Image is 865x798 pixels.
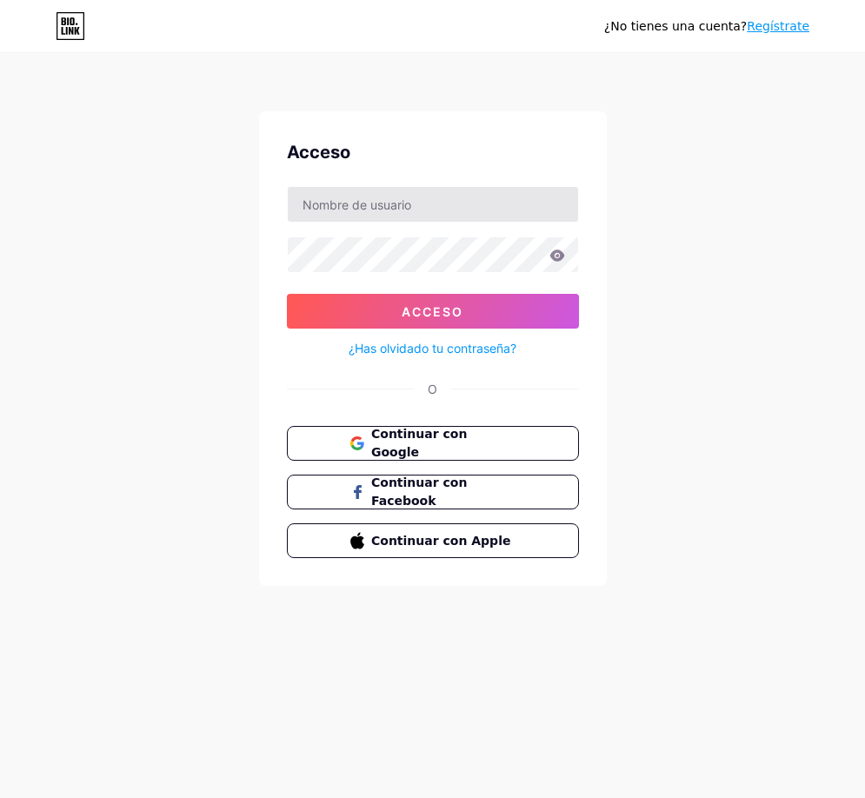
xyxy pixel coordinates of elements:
[371,427,467,459] font: Continuar con Google
[287,475,579,509] button: Continuar con Facebook
[371,534,510,548] font: Continuar con Apple
[349,339,516,357] a: ¿Has olvidado tu contraseña?
[349,341,516,356] font: ¿Has olvidado tu contraseña?
[287,523,579,558] button: Continuar con Apple
[288,187,578,222] input: Nombre de usuario
[287,426,579,461] button: Continuar con Google
[604,19,747,33] font: ¿No tienes una cuenta?
[287,294,579,329] button: Acceso
[428,382,437,396] font: O
[402,304,463,319] font: Acceso
[371,475,467,508] font: Continuar con Facebook
[747,19,809,33] a: Regístrate
[287,142,350,163] font: Acceso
